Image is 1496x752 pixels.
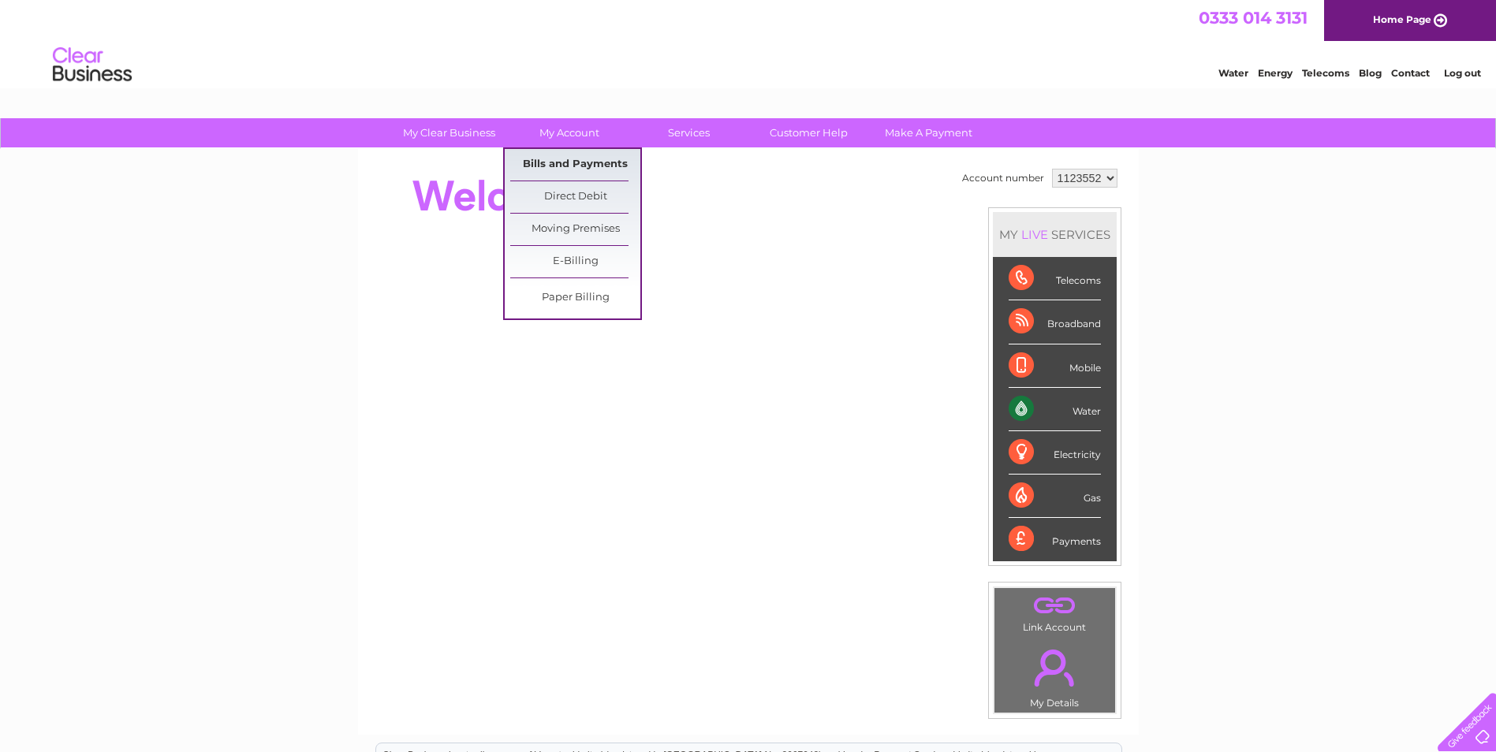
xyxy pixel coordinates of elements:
[510,214,640,245] a: Moving Premises
[994,587,1116,637] td: Link Account
[1009,518,1101,560] div: Payments
[510,282,640,314] a: Paper Billing
[1009,300,1101,344] div: Broadband
[1199,8,1308,28] a: 0333 014 3131
[864,118,994,147] a: Make A Payment
[998,640,1111,695] a: .
[958,165,1048,192] td: Account number
[1009,257,1101,300] div: Telecoms
[376,9,1121,76] div: Clear Business is a trading name of Verastar Limited (registered in [GEOGRAPHIC_DATA] No. 3667643...
[994,636,1116,713] td: My Details
[1359,67,1382,79] a: Blog
[504,118,634,147] a: My Account
[1009,344,1101,388] div: Mobile
[744,118,874,147] a: Customer Help
[1018,227,1051,242] div: LIVE
[1218,67,1248,79] a: Water
[1391,67,1430,79] a: Contact
[510,246,640,277] a: E-Billing
[510,181,640,213] a: Direct Debit
[384,118,514,147] a: My Clear Business
[1009,388,1101,431] div: Water
[1444,67,1481,79] a: Log out
[998,592,1111,620] a: .
[1009,431,1101,475] div: Electricity
[993,212,1117,257] div: MY SERVICES
[1009,475,1101,518] div: Gas
[1258,67,1293,79] a: Energy
[52,41,132,89] img: logo.png
[510,149,640,181] a: Bills and Payments
[624,118,754,147] a: Services
[1302,67,1349,79] a: Telecoms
